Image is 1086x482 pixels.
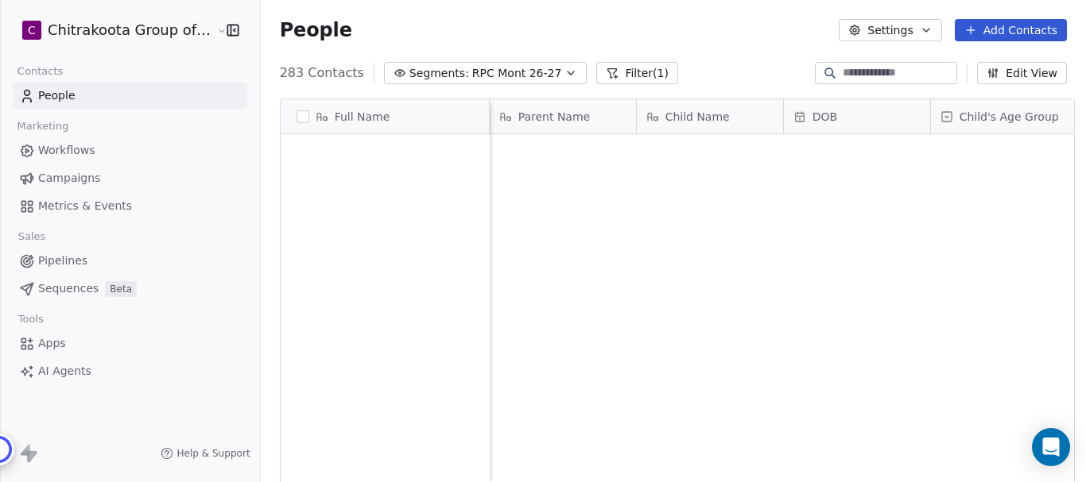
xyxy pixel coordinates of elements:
button: CChitrakoota Group of Institutions [19,17,206,44]
span: Help & Support [176,447,250,460]
div: Child's Age Group [931,99,1077,133]
span: Marketing [10,114,76,138]
div: Child Name [637,99,783,133]
button: Settings [839,19,941,41]
a: Campaigns [13,165,247,191]
span: Chitrakoota Group of Institutions [48,20,213,40]
span: Child's Age Group [960,109,1059,125]
span: Workflows [38,142,95,159]
button: Add Contacts [955,19,1067,41]
span: Tools [11,307,50,331]
span: People [280,18,352,42]
a: Apps [13,330,247,357]
a: AI Agents [13,358,247,384]
span: Child Name [665,109,730,125]
div: DOB [784,99,930,133]
span: Metrics & Events [38,198,132,214]
span: DOB [813,109,837,125]
span: Sequences [38,280,99,297]
div: Parent Name [490,99,636,133]
div: Full Name [281,99,489,133]
span: Contacts [10,60,70,83]
span: Pipelines [38,253,87,269]
a: SequencesBeta [13,276,247,302]
div: Open Intercom Messenger [1032,428,1070,466]
a: Pipelines [13,248,247,274]
span: Campaigns [38,170,100,187]
span: Sales [11,225,52,249]
span: AI Agents [38,363,91,380]
span: Beta [105,281,137,297]
span: C [28,22,36,38]
span: RPC Mont 26-27 [472,65,562,82]
a: Workflows [13,137,247,164]
a: People [13,83,247,109]
span: People [38,87,76,104]
span: Segments: [409,65,469,82]
button: Filter(1) [596,62,678,84]
a: Metrics & Events [13,193,247,219]
span: Parent Name [518,109,591,125]
span: Full Name [335,109,390,125]
button: Edit View [977,62,1067,84]
a: Help & Support [161,447,250,460]
span: 283 Contacts [280,64,364,83]
span: Apps [38,335,66,352]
